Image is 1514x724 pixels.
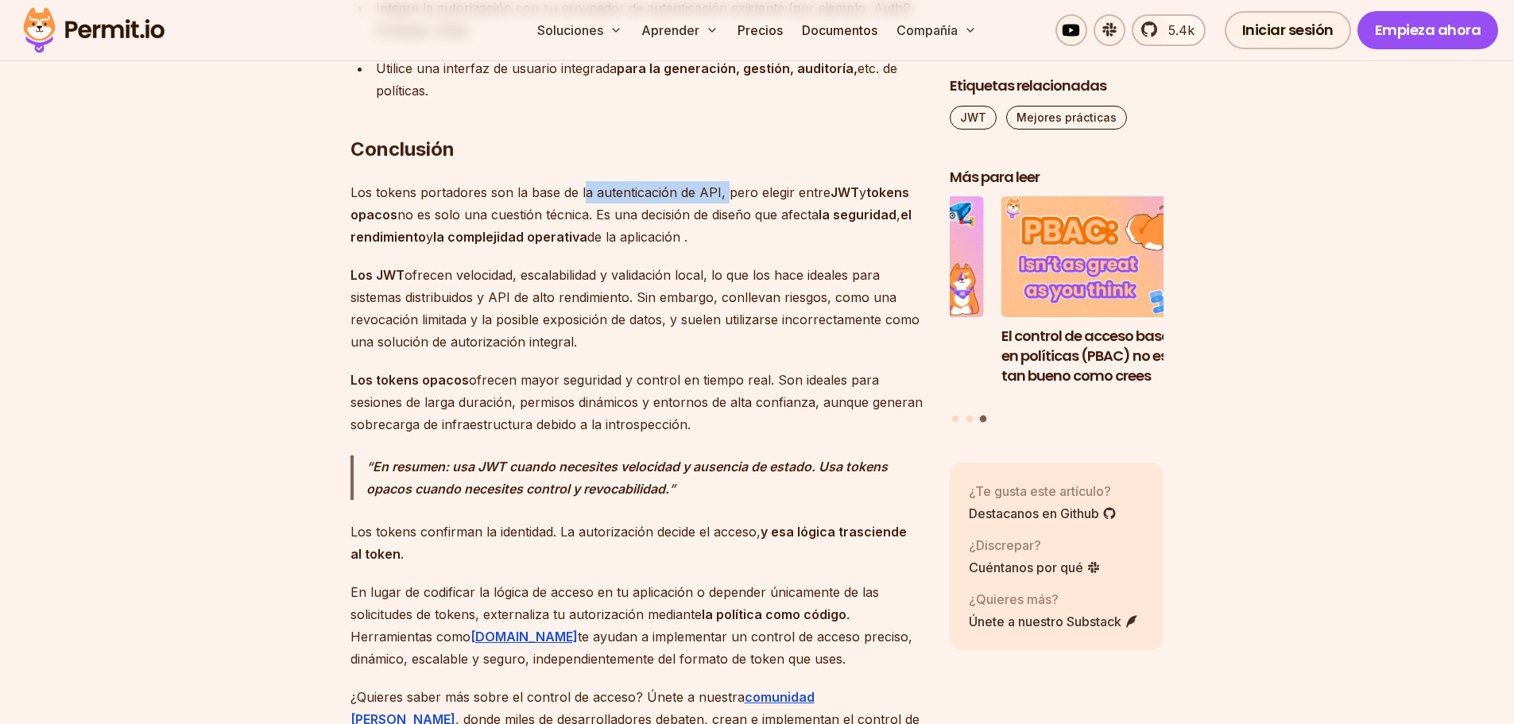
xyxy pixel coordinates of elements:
[969,591,1059,607] font: ¿Quieres más?
[470,629,578,645] a: [DOMAIN_NAME]
[350,267,405,283] font: Los JWT
[531,14,629,46] button: Soluciones
[1016,110,1117,124] font: Mejores prácticas
[350,207,912,245] font: el rendimiento
[1242,20,1334,40] font: Iniciar sesión
[890,14,983,46] button: Compañía
[401,546,404,562] font: .
[350,629,912,667] font: te ayudan a implementar un control de acceso preciso, dinámico, escalable y seguro, independiente...
[350,524,761,540] font: Los tokens confirman la identidad. La autorización decide el acceso,
[1132,14,1206,46] a: 5.4k
[635,14,725,46] button: Aprender
[950,75,1106,95] font: Etiquetas relacionadas
[350,689,745,705] font: ¿Quieres saber más sobre el control de acceso? Únete a nuestra
[802,22,877,38] font: Documentos
[350,184,831,200] font: Los tokens portadores son la base de la autenticación de API, pero elegir entre
[376,60,897,99] font: etc. de políticas.
[350,524,907,562] font: y esa lógica trasciende al token
[769,197,984,406] li: 2 de 3
[1006,106,1127,130] a: Mejores prácticas
[738,22,783,38] font: Precios
[969,537,1041,553] font: ¿Discrepar?
[1375,20,1481,40] font: Empieza ahora
[350,184,909,223] font: tokens opacos
[950,167,1040,187] font: Más para leer
[16,3,172,57] img: Logotipo del permiso
[350,584,879,622] font: En lugar de codificar la lógica de acceso en tu aplicación o depender únicamente de las solicitud...
[950,197,1164,425] div: Publicaciones
[896,207,900,223] font: ,
[769,197,984,318] img: Cómo usar JWT para la autorización: prácticas recomendadas y errores comunes
[896,22,958,38] font: Compañía
[1001,326,1189,385] font: El control de acceso basado en políticas (PBAC) no es tan bueno como crees
[980,416,987,423] button: Ir a la diapositiva 3
[617,60,858,76] font: para la generación, gestión, auditoría,
[1001,197,1216,318] img: El control de acceso basado en políticas (PBAC) no es tan bueno como crees
[350,606,850,645] font: . Herramientas como
[426,229,433,245] font: y
[1168,22,1195,38] font: 5.4k
[1225,11,1351,49] a: Iniciar sesión
[819,207,896,223] font: la seguridad
[969,504,1117,523] a: Destacanos en Github
[641,22,699,38] font: Aprender
[950,106,997,130] a: JWT
[966,416,973,422] button: Ir a la diapositiva 2
[1001,197,1216,406] a: El control de acceso basado en políticas (PBAC) no es tan bueno como creesEl control de acceso ba...
[366,459,888,497] font: En resumen: usa JWT cuando necesites velocidad y ausencia de estado. Usa tokens opacos cuando nec...
[969,612,1139,631] a: Únete a nuestro Substack
[350,137,455,161] font: Conclusión
[350,267,920,350] font: ofrecen velocidad, escalabilidad y validación local, lo que los hace ideales para sistemas distri...
[859,184,866,200] font: y
[969,558,1101,577] a: Cuéntanos por qué
[960,110,986,124] font: JWT
[397,207,819,223] font: no es solo una cuestión técnica. Es una decisión de diseño que afecta
[350,372,923,432] font: ofrecen mayor seguridad y control en tiempo real. Son ideales para sesiones de larga duración, pe...
[537,22,603,38] font: Soluciones
[350,372,469,388] font: Los tokens opacos
[376,60,617,76] font: Utilice una interfaz de usuario integrada
[1001,197,1216,406] li: 3 de 3
[952,416,958,422] button: Ir a la diapositiva 1
[731,14,789,46] a: Precios
[433,229,587,245] font: la complejidad operativa
[587,229,687,245] font: de la aplicación .
[796,14,884,46] a: Documentos
[831,184,859,200] font: JWT
[969,483,1111,499] font: ¿Te gusta este artículo?
[1357,11,1499,49] a: Empieza ahora
[702,606,846,622] font: la política como código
